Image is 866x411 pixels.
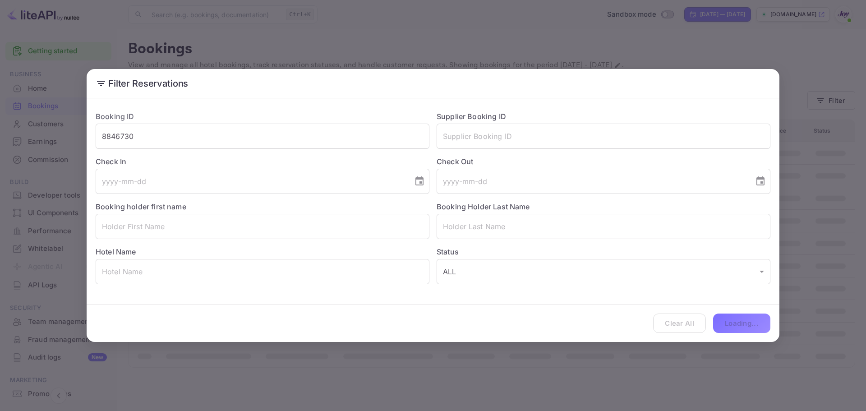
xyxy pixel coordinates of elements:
[751,172,769,190] button: Choose date
[437,156,770,167] label: Check Out
[96,112,134,121] label: Booking ID
[96,169,407,194] input: yyyy-mm-dd
[410,172,428,190] button: Choose date
[96,202,186,211] label: Booking holder first name
[437,169,748,194] input: yyyy-mm-dd
[437,246,770,257] label: Status
[96,214,429,239] input: Holder First Name
[437,214,770,239] input: Holder Last Name
[437,124,770,149] input: Supplier Booking ID
[437,202,530,211] label: Booking Holder Last Name
[437,112,506,121] label: Supplier Booking ID
[437,259,770,284] div: ALL
[96,247,136,256] label: Hotel Name
[96,156,429,167] label: Check In
[96,259,429,284] input: Hotel Name
[96,124,429,149] input: Booking ID
[87,69,779,98] h2: Filter Reservations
